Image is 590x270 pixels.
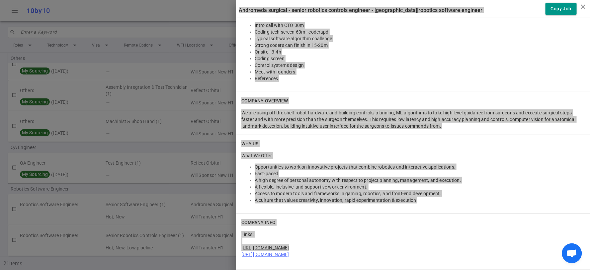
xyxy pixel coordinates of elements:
[239,7,483,13] label: Andromeda Surgical - Senior Robotics Controls Engineer - [GEOGRAPHIC_DATA] | Robotics Software En...
[255,49,585,55] li: Onsite - 3-4h
[255,75,585,82] li: References
[579,3,587,11] i: close
[255,22,585,29] li: Intro call with CTO 30m
[241,228,585,264] div: Links:
[546,3,577,15] button: Copy Job
[241,8,585,82] div: Job Specific:
[241,252,289,257] a: [URL][DOMAIN_NAME]
[241,97,288,104] h6: COMPANY OVERVIEW
[255,42,585,49] li: Strong coders can finish in 15-20m
[255,197,585,203] li: A culture that values creativity, innovation, rapid experimentation & execution
[255,184,585,190] li: A flexible, inclusive, and supportive work environment.
[241,110,576,129] span: We are using off the shelf robot hardware and building controls, planning, ML algorithms to take ...
[241,245,289,250] a: [URL][DOMAIN_NAME]
[255,68,585,75] li: Meet with founders
[255,170,585,177] li: Fast-paced
[562,243,582,263] div: Open chat
[255,190,585,197] li: Access to modern tools and frameworks in gaming, robotics, and front-end development.
[255,177,585,184] li: A high degree of personal autonomy with respect to project planning, management, and execution.
[241,219,276,226] h6: COMPANY INFO
[241,152,585,159] div: What We Offer
[255,29,585,35] li: Coding tech screen 60m - coderapd
[241,140,259,147] h6: WHY US
[255,35,585,42] li: Typical software algorithm challenge
[255,62,585,68] li: Control systems design
[255,164,585,170] li: Opportunities to work on innovative projects that combine robotics and interactive applications.
[255,55,585,62] li: Coding screen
